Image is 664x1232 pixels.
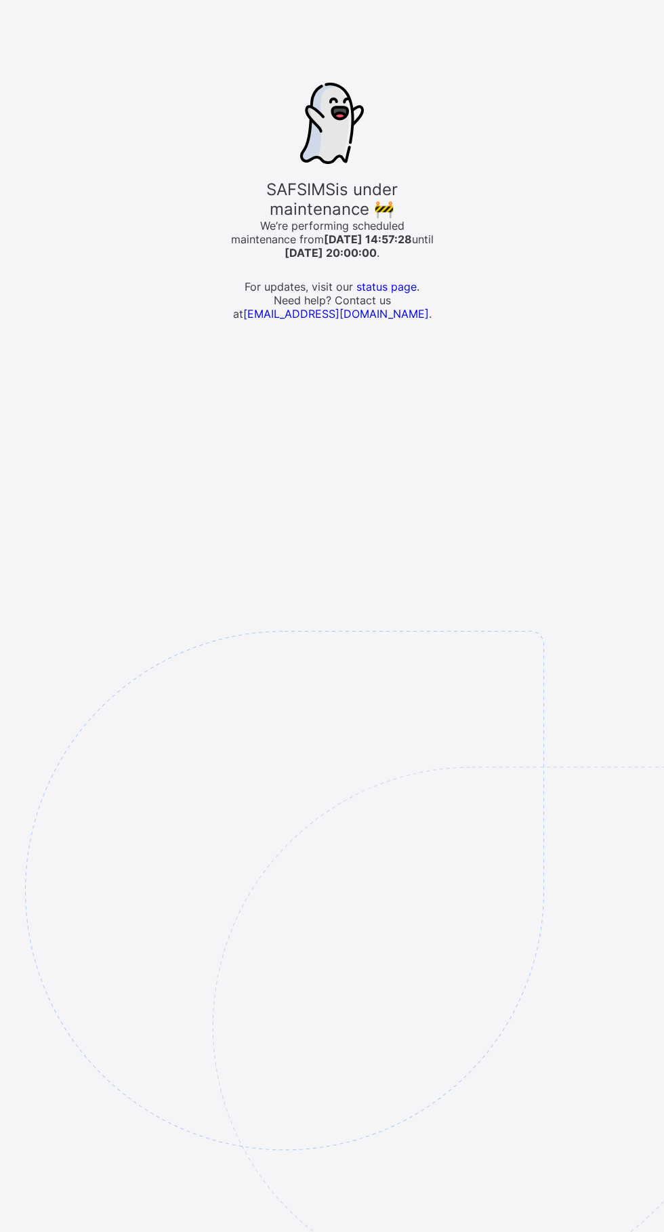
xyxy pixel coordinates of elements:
[230,280,434,293] span: For updates, visit our .
[285,246,377,260] b: [DATE] 20:00:00
[300,83,364,164] img: ghost-strokes.05e252ede52c2f8dbc99f45d5e1f5e9f.svg
[230,293,434,321] span: Need help? Contact us at .
[243,307,429,321] a: [EMAIL_ADDRESS][DOMAIN_NAME]
[230,180,434,219] span: SAFSIMS is under maintenance 🚧
[324,232,412,246] b: [DATE] 14:57:28
[230,219,434,260] span: We’re performing scheduled maintenance from until .
[356,280,417,293] a: status page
